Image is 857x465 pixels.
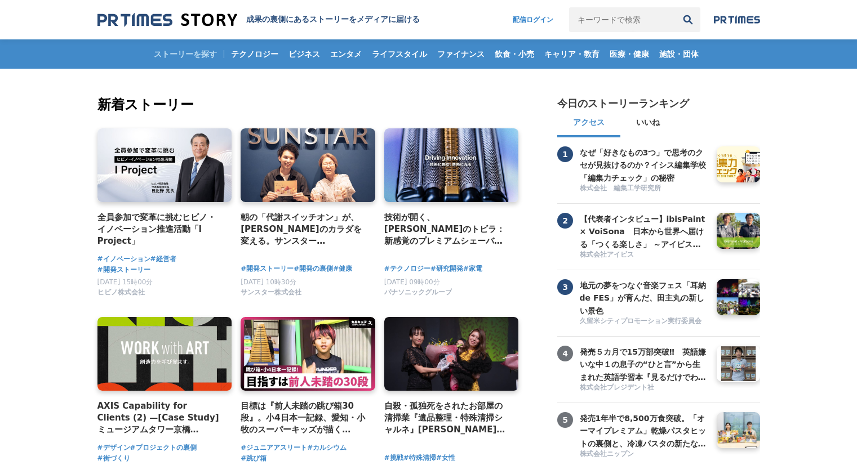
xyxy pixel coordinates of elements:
a: #跳び箱 [241,453,267,464]
span: [DATE] 15時00分 [97,278,153,286]
a: #開発ストーリー [97,265,150,275]
h4: 朝の「代謝スイッチオン」が、[PERSON_NAME]のカラダを変える。サンスター「[GEOGRAPHIC_DATA]」から生まれた、新しい健康飲料の開発舞台裏 [241,211,366,248]
a: 配信ログイン [501,7,565,32]
a: 成果の裏側にあるストーリーをメディアに届ける 成果の裏側にあるストーリーをメディアに届ける [97,12,420,28]
a: なぜ「好きなもの3つ」で思考のクセが見抜けるのか？イシス編集学校「編集力チェック」の秘密 [580,146,708,182]
h3: 地元の夢をつなぐ音楽フェス「耳納 de FES」が育んだ、田主丸の新しい景色 [580,279,708,317]
a: ライフスタイル [367,39,432,69]
h3: 発売1年半で8,500万食突破。「オーマイプレミアム」乾燥パスタヒットの裏側と、冷凍パスタの新たな挑戦。徹底的な消費者起点で「おいしさ」を追求するニップンの歩み [580,412,708,450]
a: 自殺・孤独死をされたお部屋の清掃業『遺品整理・特殊清掃シャルネ』[PERSON_NAME]がBeauty [GEOGRAPHIC_DATA][PERSON_NAME][GEOGRAPHIC_DA... [384,400,510,436]
span: 株式会社ニップン [580,449,634,459]
a: 久留米シティプロモーション実行委員会 [580,316,708,327]
a: #特殊清掃 [403,453,436,463]
a: #研究開発 [430,263,463,274]
a: 発売５カ月で15万部突破‼ 英語嫌いな中１の息子の“ひと言”から生まれた英語学習本『見るだけでわかる‼ 英語ピクト図鑑』異例ヒットの要因 [580,346,708,382]
span: 3 [557,279,573,295]
span: 医療・健康 [605,49,654,59]
span: [DATE] 10時30分 [241,278,296,286]
a: #開発の裏側 [294,263,333,274]
button: 検索 [676,7,700,32]
span: ファイナンス [433,49,489,59]
a: サンスター株式会社 [241,291,301,299]
a: 【代表者インタビュー】ibisPaint × VoiSona 日本から世界へ届ける「つくる楽しさ」 ～アイビスがテクノスピーチと挑戦する、新しい創作文化の形成～ [580,213,708,249]
span: 株式会社 編集工学研究所 [580,184,661,193]
a: 技術が開く、[PERSON_NAME]のトビラ：新感覚のプレミアムシェーバー「ラムダッシュ パームイン」 [384,211,510,248]
span: #デザイン [97,442,130,453]
span: 株式会社アイビス [580,250,634,260]
a: 医療・健康 [605,39,654,69]
a: #プロジェクトの裏側 [130,442,197,453]
a: #女性 [436,453,455,463]
span: 久留米シティプロモーション実行委員会 [580,316,701,326]
span: パナソニックグループ [384,288,452,297]
a: 施設・団体 [655,39,703,69]
span: 施設・団体 [655,49,703,59]
a: ヒビノ株式会社 [97,291,145,299]
a: #カルシウム [307,442,347,453]
a: 株式会社ニップン [580,449,708,460]
span: サンスター株式会社 [241,288,301,297]
span: #開発ストーリー [241,263,294,274]
a: #テクノロジー [384,263,430,274]
span: #街づくり [97,453,130,464]
a: ファイナンス [433,39,489,69]
span: [DATE] 09時00分 [384,278,440,286]
span: キャリア・教育 [540,49,604,59]
h4: 目標は『前人未踏の跳び箱30段』。小4日本一記録、愛知・小牧のスーパーキッズが描く[PERSON_NAME]とは？ [241,400,366,436]
h3: 【代表者インタビュー】ibisPaint × VoiSona 日本から世界へ届ける「つくる楽しさ」 ～アイビスがテクノスピーチと挑戦する、新しい創作文化の形成～ [580,213,708,251]
a: 株式会社 編集工学研究所 [580,184,708,194]
a: AXIS Capability for Clients (2) —[Case Study] ミュージアムタワー京橋 「WORK with ART」 [97,400,223,436]
a: #経営者 [150,254,176,265]
a: 発売1年半で8,500万食突破。「オーマイプレミアム」乾燥パスタヒットの裏側と、冷凍パスタの新たな挑戦。徹底的な消費者起点で「おいしさ」を追求するニップンの歩み [580,412,708,448]
a: 全員参加で変革に挑むヒビノ・イノベーション推進活動「I Project」 [97,211,223,248]
a: エンタメ [326,39,366,69]
a: 地元の夢をつなぐ音楽フェス「耳納 de FES」が育んだ、田主丸の新しい景色 [580,279,708,315]
span: 1 [557,146,573,162]
a: #ジュニアアスリート [241,442,307,453]
a: #イノベーション [97,254,150,265]
button: いいね [620,110,676,137]
a: 株式会社プレジデント社 [580,383,708,394]
a: キャリア・教育 [540,39,604,69]
a: ビジネス [284,39,325,69]
a: パナソニックグループ [384,291,452,299]
h2: 新着ストーリー [97,95,521,115]
span: 株式会社プレジデント社 [580,383,654,392]
h1: 成果の裏側にあるストーリーをメディアに届ける [246,15,420,25]
span: 2 [557,213,573,229]
h3: 発売５カ月で15万部突破‼ 英語嫌いな中１の息子の“ひと言”から生まれた英語学習本『見るだけでわかる‼ 英語ピクト図鑑』異例ヒットの要因 [580,346,708,383]
span: 4 [557,346,573,361]
span: エンタメ [326,49,366,59]
a: 飲食・小売 [490,39,539,69]
a: #挑戦 [384,453,403,463]
a: #健康 [333,263,352,274]
a: #家電 [463,263,482,274]
img: prtimes [714,15,760,24]
img: 成果の裏側にあるストーリーをメディアに届ける [97,12,237,28]
span: ライフスタイル [367,49,432,59]
span: 飲食・小売 [490,49,539,59]
button: アクセス [557,110,620,137]
h2: 今日のストーリーランキング [557,97,689,110]
h3: なぜ「好きなもの3つ」で思考のクセが見抜けるのか？イシス編集学校「編集力チェック」の秘密 [580,146,708,184]
span: ヒビノ株式会社 [97,288,145,297]
a: テクノロジー [227,39,283,69]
